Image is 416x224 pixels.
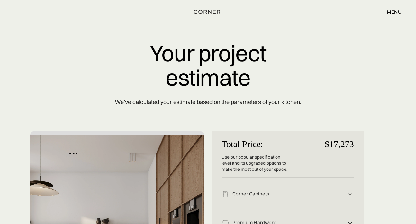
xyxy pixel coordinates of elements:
div: Corner Cabinets [229,191,346,197]
div: menu [387,9,402,14]
div: menu [380,6,402,17]
p: $17,273 [288,135,354,154]
a: home [191,8,225,16]
p: Total Price: [222,135,288,154]
div: Use our popular specification level and its upgraded options to make the most out of your space. [222,154,288,177]
p: Your project estimate [62,41,354,89]
p: We’ve calculated your estimate based on the parameters of your kitchen. [62,93,354,111]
